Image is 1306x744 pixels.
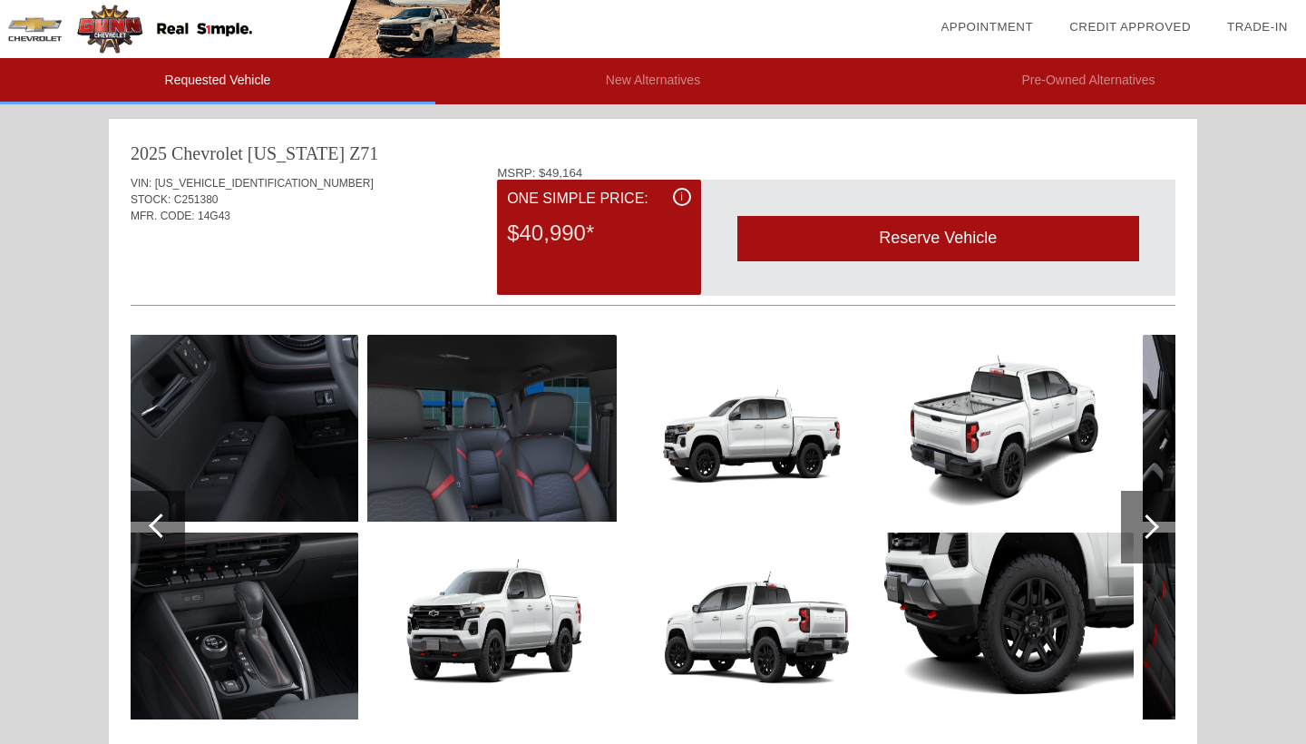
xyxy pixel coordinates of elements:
a: Trade-In [1227,20,1288,34]
span: [US_VEHICLE_IDENTIFICATION_NUMBER] [155,177,374,190]
span: i [680,191,683,203]
span: 14G43 [198,210,230,222]
a: Appointment [941,20,1033,34]
img: 4.jpg [884,335,1134,522]
div: $40,990* [507,210,690,257]
span: STOCK: [131,193,171,206]
div: MSRP: $49,164 [497,166,1175,180]
img: 48.jpg [367,335,617,522]
div: 2025 Chevrolet [US_STATE] [131,141,345,166]
img: 1.jpg [367,533,617,720]
img: 46.jpg [109,335,358,522]
div: One Simple Price: [507,188,690,210]
img: 47.jpg [109,533,358,720]
img: 3.jpg [626,533,875,720]
div: Z71 [349,141,378,166]
div: Quoted on [DATE] 9:41:22 AM [131,251,1175,280]
li: New Alternatives [435,58,871,104]
div: Reserve Vehicle [737,216,1139,260]
a: Credit Approved [1069,20,1191,34]
img: 2.jpg [626,335,875,522]
img: 5.jpg [884,533,1134,720]
span: C251380 [174,193,219,206]
span: VIN: [131,177,151,190]
span: MFR. CODE: [131,210,195,222]
li: Pre-Owned Alternatives [871,58,1306,104]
